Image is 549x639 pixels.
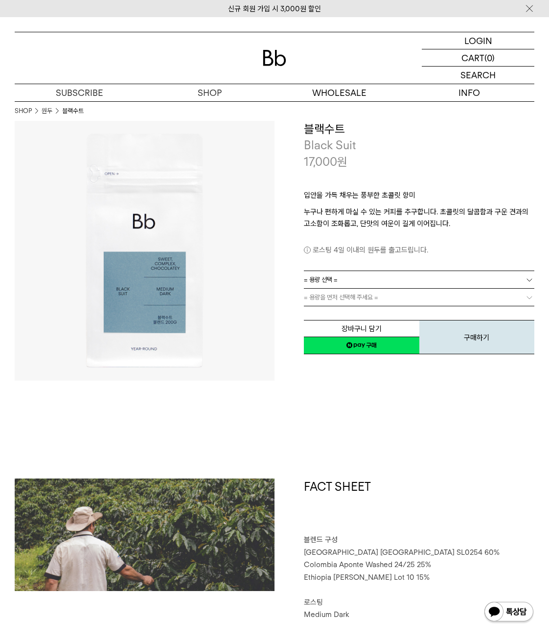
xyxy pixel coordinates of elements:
img: 블랙수트 [15,121,274,381]
span: 로스팅 [304,598,323,607]
a: SHOP [15,106,32,116]
p: (0) [484,49,495,66]
a: SUBSCRIBE [15,84,145,101]
p: SEARCH [460,67,496,84]
p: WHOLESALE [274,84,405,101]
p: 17,000 [304,154,347,170]
p: LOGIN [464,32,492,49]
span: ⠀ [304,585,309,594]
span: = 용량 선택 = [304,271,338,288]
a: SHOP [145,84,275,101]
button: 구매하기 [419,320,535,354]
p: 누구나 편하게 마실 수 있는 커피를 추구합니다. 초콜릿의 달콤함과 구운 견과의 고소함이 조화롭고, 단맛의 여운이 길게 이어집니다. [304,206,534,229]
span: Colombia Aponte Washed 24/25 25% [304,560,431,569]
a: CART (0) [422,49,534,67]
span: Ethiopia [PERSON_NAME] Lot 10 15% [304,573,430,582]
a: 원두 [42,106,52,116]
a: 새창 [304,337,419,354]
button: 장바구니 담기 [304,320,419,337]
p: 로스팅 4일 이내의 원두를 출고드립니다. [304,244,534,256]
img: 블랙수트 [15,479,274,592]
p: CART [461,49,484,66]
span: [GEOGRAPHIC_DATA] [GEOGRAPHIC_DATA] SL0254 60% [304,548,500,557]
a: LOGIN [422,32,534,49]
img: 로고 [263,50,286,66]
a: 신규 회원 가입 시 3,000원 할인 [228,4,321,13]
p: 입안을 가득 채우는 풍부한 초콜릿 향미 [304,189,534,206]
img: 카카오톡 채널 1:1 채팅 버튼 [483,601,534,624]
p: INFO [405,84,535,101]
h3: 블랙수트 [304,121,534,137]
span: 블렌드 구성 [304,535,338,544]
li: 블랙수트 [62,106,84,116]
p: Black Suit [304,137,534,154]
span: 원 [337,155,347,169]
h1: FACT SHEET [304,479,534,534]
span: = 용량을 먼저 선택해 주세요 = [304,289,378,306]
span: Medium Dark [304,610,349,619]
